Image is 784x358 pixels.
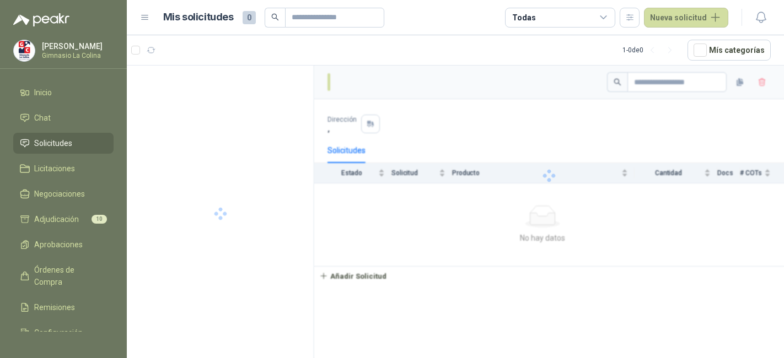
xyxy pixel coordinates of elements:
p: Gimnasio La Colina [42,52,111,59]
span: search [271,13,279,21]
span: 0 [243,11,256,24]
a: Chat [13,107,114,128]
div: Todas [512,12,535,24]
a: Adjudicación10 [13,209,114,230]
a: Licitaciones [13,158,114,179]
a: Remisiones [13,297,114,318]
div: 1 - 0 de 0 [622,41,679,59]
span: Licitaciones [34,162,75,175]
a: Negociaciones [13,183,114,204]
span: 10 [92,215,107,224]
h1: Mis solicitudes [163,9,234,25]
a: Solicitudes [13,133,114,154]
p: [PERSON_NAME] [42,42,111,50]
span: Adjudicación [34,213,79,225]
a: Aprobaciones [13,234,114,255]
span: Chat [34,112,51,124]
a: Configuración [13,322,114,343]
button: Nueva solicitud [644,8,728,28]
a: Inicio [13,82,114,103]
span: Negociaciones [34,188,85,200]
span: Órdenes de Compra [34,264,103,288]
span: Remisiones [34,301,75,313]
span: Inicio [34,86,52,99]
img: Logo peakr [13,13,69,26]
button: Mís categorías [688,40,771,61]
span: Configuración [34,327,83,339]
span: Aprobaciones [34,238,83,251]
img: Company Logo [14,40,35,61]
span: Solicitudes [34,137,72,149]
a: Órdenes de Compra [13,259,114,292]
